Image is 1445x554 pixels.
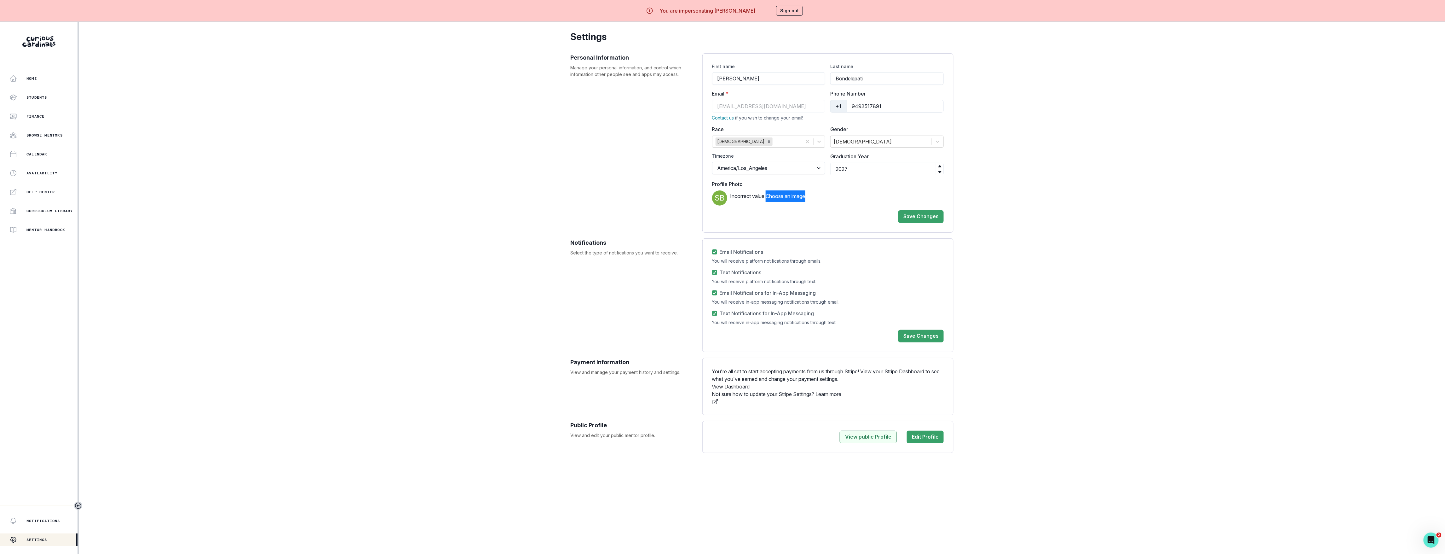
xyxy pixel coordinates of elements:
p: Notifications [570,238,696,247]
p: Availability [26,171,57,176]
p: You are impersonating [PERSON_NAME] [660,7,756,15]
p: View and manage your payment history and settings. [570,369,696,376]
label: Phone Number [830,90,940,97]
button: View public Profile [840,431,897,443]
div: [DEMOGRAPHIC_DATA] [716,137,766,146]
p: Manage your personal information, and control which information other people see and apps may acc... [570,64,696,78]
span: Email Notifications for In-App Messaging [720,289,816,297]
label: First name [712,63,822,70]
span: Text Notifications for In-App Messaging [720,310,814,317]
span: Text Notifications [720,269,762,276]
button: View Dashboard [712,383,750,390]
img: svg [712,190,727,206]
img: Curious Cardinals Logo [22,36,55,47]
p: Help Center [26,190,55,195]
iframe: Intercom live chat [1424,533,1439,548]
p: Mentor Handbook [26,227,65,232]
div: You will receive platform notifications through emails. [712,258,944,264]
span: 2 [1436,533,1442,538]
p: Finance [26,114,44,119]
label: Timezone [712,153,822,159]
label: Graduation Year [830,153,940,160]
label: Email [712,90,822,97]
p: Public Profile [570,421,696,429]
p: Students [26,95,47,100]
p: Calendar [26,152,47,157]
p: View and edit your public mentor profile. [570,432,696,439]
label: Gender [830,125,940,133]
button: Toggle sidebar [74,502,82,510]
p: Personal Information [570,53,696,62]
div: +1 [830,100,847,113]
p: Notifications [26,518,60,523]
div: if you wish to change your email! [712,115,826,120]
button: Edit Profile [907,431,944,443]
button: Choose an image [766,190,805,202]
p: Payment Information [570,358,696,366]
span: Email Notifications [720,248,763,256]
p: You're all set to start accepting payments from us through Stripe! View your Stripe Dashboard to ... [712,368,944,383]
button: Save Changes [898,210,944,223]
label: Last name [830,63,940,70]
p: Select the type of notifications you want to receive. [570,249,696,256]
div: Incorrect value [730,190,765,202]
div: You will receive in-app messaging notifications through email. [712,299,944,305]
p: Home [26,76,37,81]
a: Contact us [712,115,734,120]
p: Browse Mentors [26,133,63,138]
label: Profile Photo [712,180,822,188]
a: Learn more [712,391,944,405]
p: Settings [570,30,953,44]
button: Save Changes [898,330,944,342]
p: Settings [26,537,47,542]
div: You will receive in-app messaging notifications through text. [712,320,944,325]
button: Sign out [776,6,803,16]
div: You will receive platform notifications through text. [712,279,944,284]
p: Curriculum Library [26,208,73,213]
p: Not sure how to update your Stripe Settings? [712,390,944,405]
div: Remove Asian [766,137,773,146]
label: Race [712,125,822,133]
